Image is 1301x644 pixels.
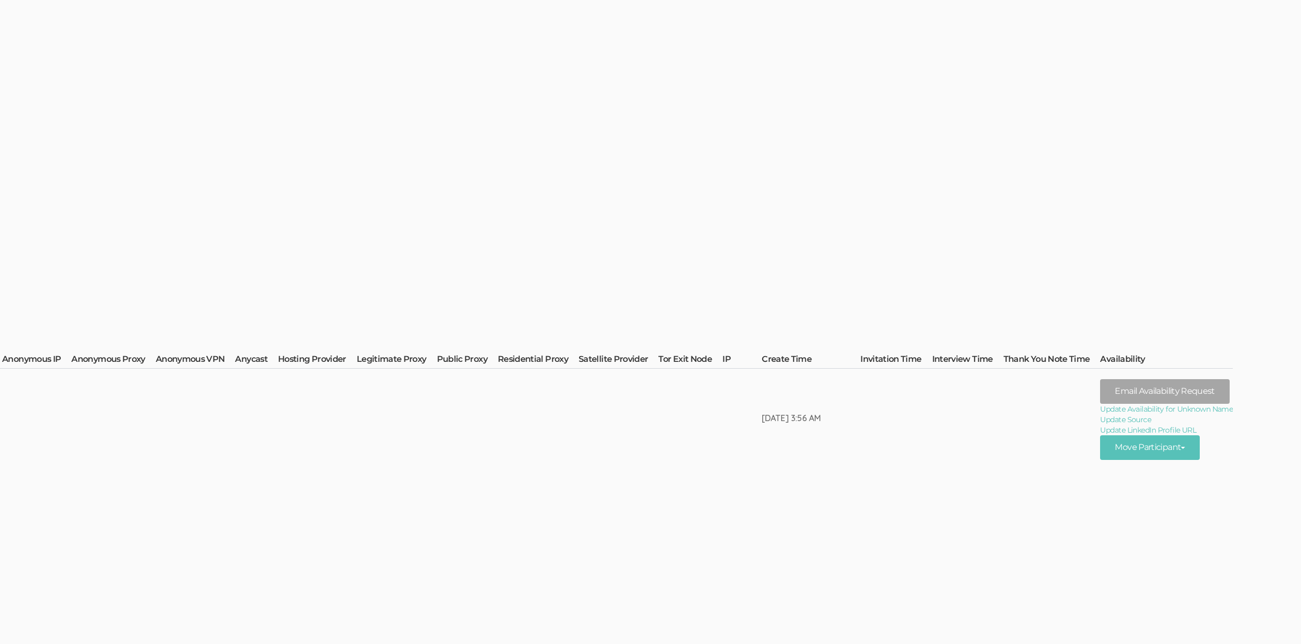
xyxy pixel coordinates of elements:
th: Anonymous IP [2,353,71,368]
iframe: Chat Widget [1249,594,1301,644]
th: Residential Proxy [498,353,579,368]
th: Invitation Time [860,353,932,368]
th: Anycast [235,353,278,368]
th: Legitimate Proxy [357,353,437,368]
a: Update Source [1100,414,1233,425]
button: Move Participant [1100,435,1200,460]
th: Interview Time [932,353,1004,368]
th: Hosting Provider [278,353,357,368]
th: Availability [1100,353,1233,368]
th: Tor Exit Node [658,353,722,368]
th: Public Proxy [437,353,498,368]
th: Anonymous Proxy [71,353,155,368]
button: Email Availability Request [1100,379,1229,404]
th: Anonymous VPN [156,353,236,368]
a: Update LinkedIn Profile URL [1100,425,1233,435]
th: Create Time [762,353,860,368]
div: [DATE] 3:56 AM [762,412,821,424]
th: IP [722,353,762,368]
a: Update Availability for Unknown Name [1100,404,1233,414]
th: Thank You Note Time [1004,353,1101,368]
th: Satellite Provider [579,353,658,368]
